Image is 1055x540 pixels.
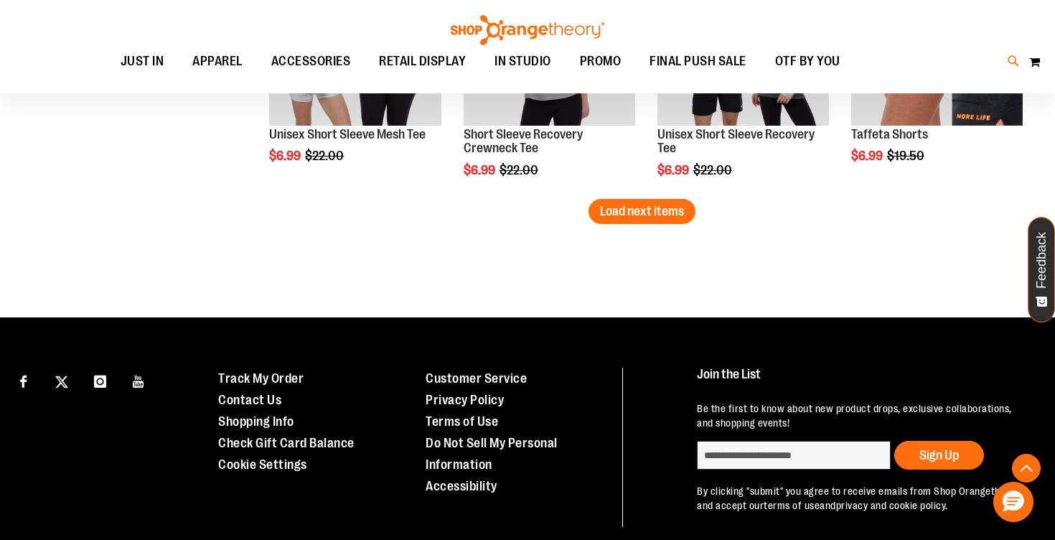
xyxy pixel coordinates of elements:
a: Accessibility [426,479,497,493]
span: Sign Up [919,448,959,462]
p: By clicking "submit" you agree to receive emails from Shop Orangetheory and accept our and [697,484,1027,513]
img: Twitter [55,376,68,388]
span: $22.00 [305,149,346,163]
a: FINAL PUSH SALE [635,45,761,78]
span: $6.99 [851,149,885,163]
span: $6.99 [657,163,691,177]
a: Shopping Info [218,414,294,429]
a: Track My Order [218,371,304,386]
button: Hello, have a question? Let’s chat. [993,482,1033,522]
a: OTF BY YOU [761,45,855,78]
a: privacy and cookie policy. [836,500,948,511]
span: Feedback [1035,232,1049,289]
a: Cookie Settings [218,457,307,472]
h4: Join the List [697,368,1027,394]
a: Check Gift Card Balance [218,436,355,450]
a: Visit our Instagram page [88,368,113,393]
button: Back To Top [1012,454,1041,483]
span: FINAL PUSH SALE [650,45,746,78]
a: APPAREL [178,45,257,78]
span: OTF BY YOU [775,45,840,78]
button: Load next items [589,199,695,224]
a: Contact Us [218,393,281,407]
a: Terms of Use [426,414,498,429]
span: APPAREL [192,45,243,78]
input: enter email [697,441,891,470]
a: Customer Service [426,371,527,386]
a: JUST IN [106,45,179,78]
a: Visit our Youtube page [126,368,151,393]
a: Privacy Policy [426,393,504,407]
a: RETAIL DISPLAY [365,45,480,78]
span: RETAIL DISPLAY [379,45,466,78]
a: Unisex Short Sleeve Recovery Tee [657,127,815,156]
a: terms of use [764,500,820,511]
span: JUST IN [121,45,164,78]
a: Taffeta Shorts [851,127,928,141]
img: Shop Orangetheory [449,15,606,45]
a: PROMO [566,45,636,78]
span: IN STUDIO [494,45,551,78]
span: Load next items [600,204,684,218]
span: ACCESSORIES [271,45,351,78]
span: $6.99 [269,149,303,163]
a: Do Not Sell My Personal Information [426,436,558,472]
span: $6.99 [464,163,497,177]
a: ACCESSORIES [257,45,365,78]
button: Sign Up [894,441,984,470]
span: $22.00 [693,163,734,177]
span: $19.50 [887,149,927,163]
button: Feedback - Show survey [1028,217,1055,322]
a: Short Sleeve Recovery Crewneck Tee [464,127,583,156]
a: Visit our X page [50,368,75,393]
span: $22.00 [500,163,540,177]
p: Be the first to know about new product drops, exclusive collaborations, and shopping events! [697,401,1027,430]
a: Visit our Facebook page [11,368,36,393]
a: IN STUDIO [480,45,566,78]
a: Unisex Short Sleeve Mesh Tee [269,127,426,141]
span: PROMO [580,45,622,78]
